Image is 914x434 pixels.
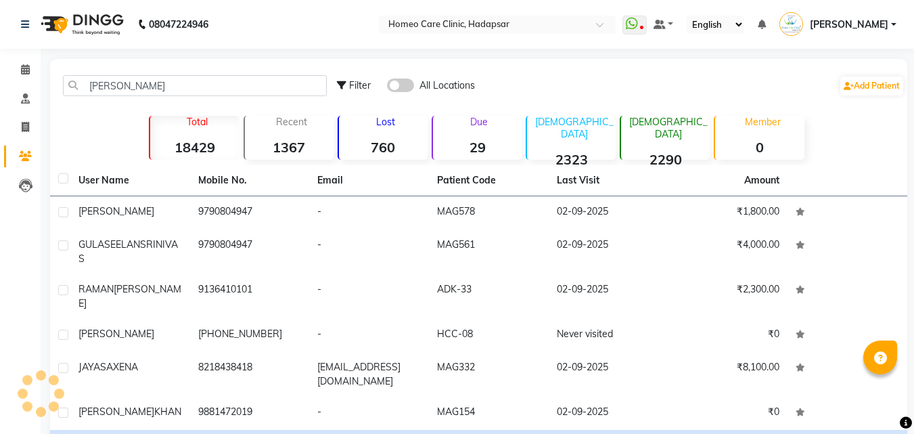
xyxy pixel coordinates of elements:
strong: 2323 [527,151,616,168]
span: All Locations [419,79,475,93]
td: - [309,397,429,430]
td: 02-09-2025 [549,274,668,319]
img: logo [35,5,127,43]
td: ₹2,300.00 [668,274,788,319]
td: MAG154 [429,397,549,430]
span: [PERSON_NAME] [78,328,154,340]
span: KHAN [154,406,181,418]
td: ₹8,100.00 [668,352,788,397]
td: 02-09-2025 [549,196,668,230]
span: [PERSON_NAME] [810,18,888,32]
p: Member [721,116,804,128]
th: Last Visit [549,165,668,196]
p: [DEMOGRAPHIC_DATA] [626,116,710,140]
td: 9790804947 [190,196,310,230]
th: User Name [70,165,190,196]
strong: 760 [339,139,428,156]
p: Recent [250,116,334,128]
span: SAXENA [100,361,138,373]
span: GULASEELAN [78,238,140,251]
td: 8218438418 [190,352,310,397]
span: [PERSON_NAME] [78,406,154,418]
p: [DEMOGRAPHIC_DATA] [532,116,616,140]
td: HCC-08 [429,319,549,352]
a: Add Patient [840,77,903,95]
td: - [309,230,429,274]
td: MAG578 [429,196,549,230]
td: - [309,274,429,319]
th: Email [309,165,429,196]
td: 02-09-2025 [549,352,668,397]
td: - [309,196,429,230]
td: 9790804947 [190,230,310,274]
strong: 18429 [150,139,239,156]
span: JAYA [78,361,100,373]
td: 02-09-2025 [549,230,668,274]
th: Amount [736,165,787,196]
p: Lost [344,116,428,128]
td: 02-09-2025 [549,397,668,430]
p: Due [436,116,522,128]
iframe: chat widget [857,380,900,420]
strong: 1367 [245,139,334,156]
td: 9881472019 [190,397,310,430]
p: Total [156,116,239,128]
td: Never visited [549,319,668,352]
td: - [309,319,429,352]
td: [EMAIL_ADDRESS][DOMAIN_NAME] [309,352,429,397]
td: MAG561 [429,230,549,274]
input: Search by Name/Mobile/Email/Code [63,75,327,96]
span: [PERSON_NAME] [78,283,181,309]
span: RAMAN [78,283,114,295]
strong: 0 [715,139,804,156]
b: 08047224946 [149,5,208,43]
span: Filter [349,79,371,91]
strong: 29 [433,139,522,156]
td: [PHONE_NUMBER] [190,319,310,352]
td: ₹0 [668,397,788,430]
span: [PERSON_NAME] [78,205,154,217]
td: 9136410101 [190,274,310,319]
th: Patient Code [429,165,549,196]
td: MAG332 [429,352,549,397]
td: ₹1,800.00 [668,196,788,230]
td: ₹4,000.00 [668,230,788,274]
td: ₹0 [668,319,788,352]
strong: 2290 [621,151,710,168]
img: Dr.Nupur Jain [779,12,803,36]
th: Mobile No. [190,165,310,196]
td: ADK-33 [429,274,549,319]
